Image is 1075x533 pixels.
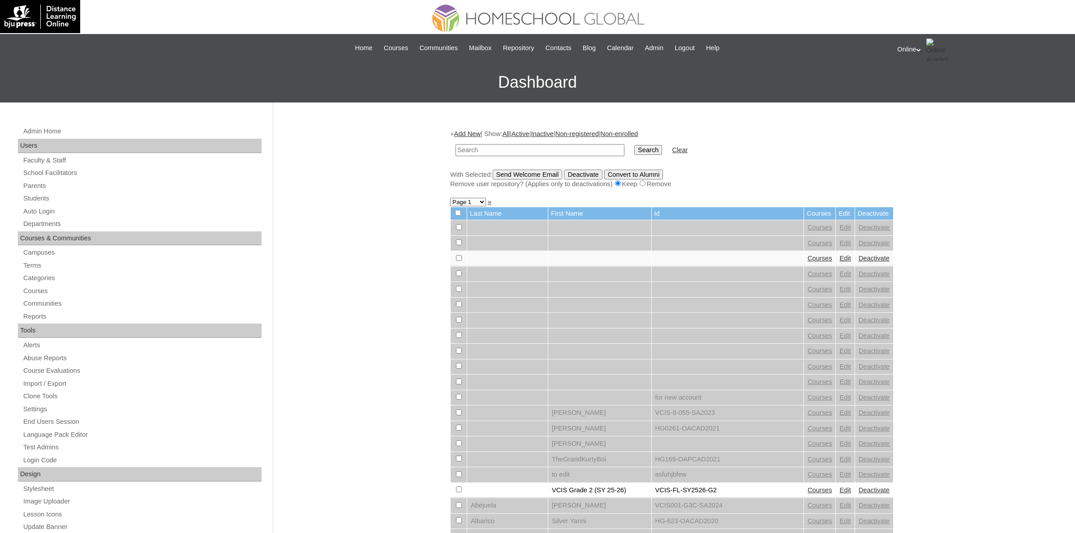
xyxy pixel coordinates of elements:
a: Courses [379,43,413,53]
a: Deactivate [859,394,890,401]
span: Communities [419,43,458,53]
td: [PERSON_NAME] [548,436,651,452]
td: VCIS Grade 2 (SY 25-26) [548,483,651,498]
a: Deactivate [859,347,890,354]
a: Image Uploader [22,496,262,507]
td: [PERSON_NAME] [548,498,651,513]
td: [PERSON_NAME] [548,421,651,436]
input: Deactivate [564,170,602,179]
a: Edit [839,255,851,262]
a: Blog [578,43,600,53]
a: » [488,198,491,205]
a: Deactivate [859,363,890,370]
a: Edit [839,502,851,509]
a: Campuses [22,247,262,258]
a: Courses [808,239,832,247]
a: Reports [22,311,262,322]
a: Non-registered [555,130,599,137]
span: Contacts [546,43,572,53]
a: Courses [808,224,832,231]
a: Edit [839,456,851,463]
a: Deactivate [859,286,890,293]
a: Edit [839,486,851,494]
a: Deactivate [859,270,890,277]
a: Contacts [541,43,576,53]
a: Deactivate [859,517,890,524]
a: Courses [22,286,262,297]
a: Deactivate [859,224,890,231]
a: Edit [839,363,851,370]
input: Search [456,144,624,156]
td: VCIS-8-055-SA2023 [652,405,804,421]
td: Id [652,207,804,220]
a: Edit [839,301,851,308]
td: HG-623-OACAD2020 [652,514,804,529]
a: Courses [808,301,832,308]
a: All [503,130,510,137]
a: Courses [808,332,832,339]
td: HG169-OAPCAD2021 [652,452,804,467]
a: Courses [808,486,832,494]
div: Design [18,467,262,482]
a: Deactivate [859,409,890,416]
div: Remove user repository? (Applies only to deactivations) Keep Remove [450,179,894,189]
a: Help [701,43,724,53]
a: Admin Home [22,126,262,137]
a: Edit [839,239,851,247]
img: Online Academy [926,38,949,61]
a: Courses [808,378,832,385]
a: Deactivate [859,456,890,463]
input: Send Welcome Email [493,170,563,179]
a: Terms [22,260,262,271]
a: Deactivate [859,440,890,447]
a: Courses [808,286,832,293]
a: Edit [839,286,851,293]
a: Course Evaluations [22,365,262,376]
a: Test Admins [22,442,262,453]
a: School Facilitators [22,167,262,179]
a: Update Banner [22,521,262,533]
a: Courses [808,255,832,262]
a: Language Pack Editor [22,429,262,440]
td: VCIS-FL-SY2526-G2 [652,483,804,498]
a: Lesson Icons [22,509,262,520]
a: Admin [641,43,668,53]
a: Deactivate [859,255,890,262]
h3: Dashboard [4,62,1071,102]
div: Tools [18,324,262,338]
td: Edit [836,207,854,220]
a: Clear [672,146,688,154]
a: End Users Session [22,416,262,427]
td: Last Name [467,207,548,220]
span: Help [706,43,719,53]
a: Deactivate [859,316,890,324]
div: Users [18,139,262,153]
a: Edit [839,409,851,416]
a: Communities [22,298,262,309]
a: Courses [808,456,832,463]
a: Edit [839,347,851,354]
td: [PERSON_NAME] [548,405,651,421]
a: Parents [22,180,262,192]
a: Home [351,43,377,53]
a: Edit [839,378,851,385]
a: Edit [839,394,851,401]
input: Search [634,145,662,155]
span: Repository [503,43,534,53]
a: Calendar [602,43,638,53]
a: Edit [839,316,851,324]
a: Students [22,193,262,204]
span: Blog [583,43,596,53]
div: Online [897,38,1066,61]
a: Deactivate [859,332,890,339]
a: Repository [499,43,539,53]
a: Deactivate [859,471,890,478]
a: Edit [839,332,851,339]
a: Mailbox [464,43,496,53]
a: Courses [808,440,832,447]
td: asfuhjbfew [652,467,804,482]
input: Convert to Alumni [604,170,663,179]
a: Departments [22,218,262,230]
a: Courses [808,394,832,401]
a: Edit [839,270,851,277]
